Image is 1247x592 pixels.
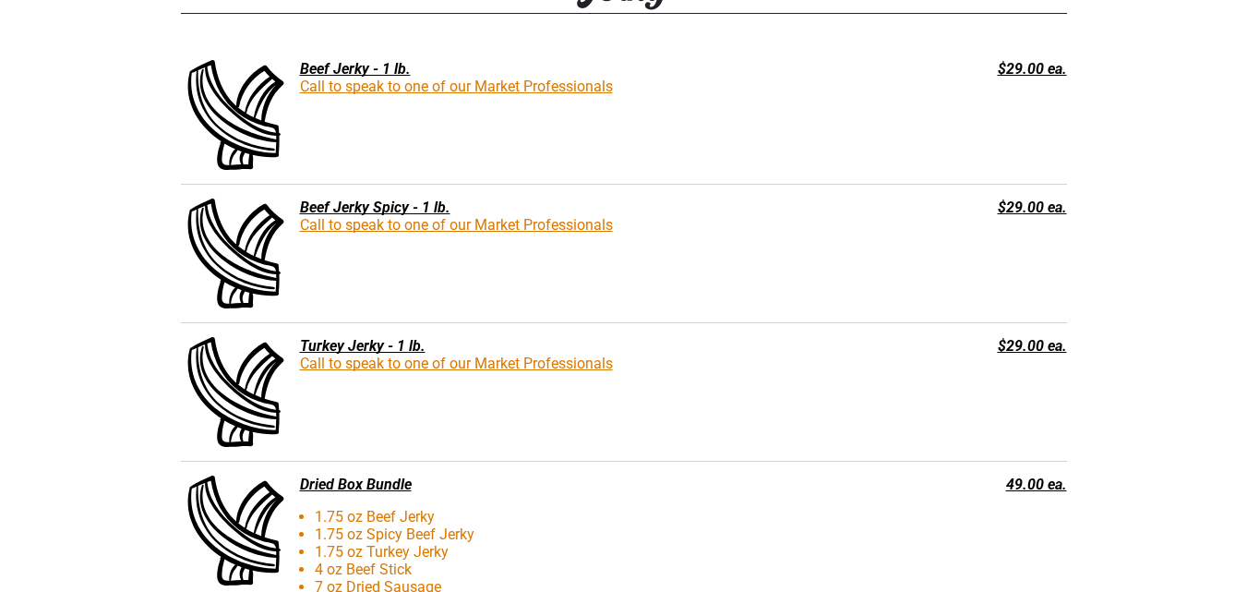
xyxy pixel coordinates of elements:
[181,476,881,493] div: Dried Box Bundle
[890,60,1067,78] div: $29.00 ea.
[233,561,895,578] li: 4 oz Beef Stick
[890,476,1067,493] div: 49.00 ea.
[890,199,1067,216] div: $29.00 ea.
[181,60,881,78] div: Beef Jerky - 1 lb.
[300,78,613,95] a: Call to speak to one of our Market Professionals
[300,216,613,234] a: Call to speak to one of our Market Professionals
[233,526,895,543] li: 1.75 oz Spicy Beef Jerky
[181,337,881,355] div: Turkey Jerky - 1 lb.
[233,543,895,561] li: 1.75 oz Turkey Jerky
[181,199,881,216] div: Beef Jerky Spicy - 1 lb.
[890,337,1067,355] div: $29.00 ea.
[300,355,613,372] a: Call to speak to one of our Market Professionals
[233,508,895,526] li: 1.75 oz Beef Jerky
